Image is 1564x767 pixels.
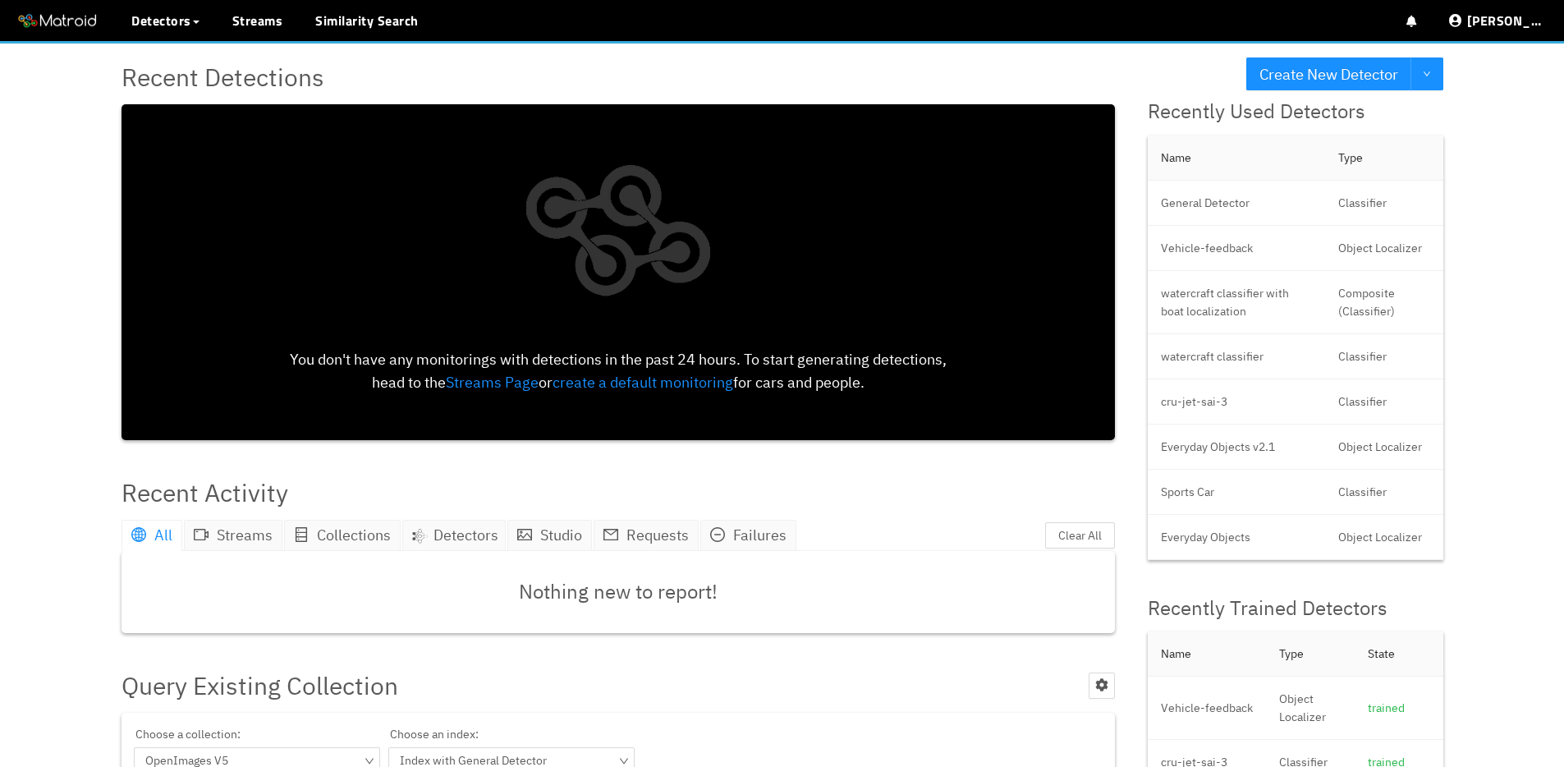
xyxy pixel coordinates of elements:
[315,11,419,30] a: Similarity Search
[446,373,539,392] a: Streams Page
[122,551,1115,633] div: Nothing new to report!
[1266,677,1355,740] td: Object Localizer
[1148,379,1325,425] td: cru-jet-sai-3
[1325,425,1443,470] td: Object Localizer
[217,526,273,544] span: Streams
[1423,70,1431,80] span: down
[1246,57,1411,90] button: Create New Detector
[710,527,725,542] span: minus-circle
[388,725,635,747] span: Choose an index:
[1325,226,1443,271] td: Object Localizer
[603,527,618,542] span: mail
[290,350,947,392] span: You don't have any monitorings with detections in the past 24 hours. To start generating detectio...
[1148,593,1443,624] div: Recently Trained Detectors
[507,117,728,348] img: logo_only_white.png
[294,527,309,542] span: database
[1259,62,1398,86] span: Create New Detector
[1368,699,1430,717] div: trained
[1325,470,1443,515] td: Classifier
[16,9,99,34] img: Matroid logo
[517,527,532,542] span: picture
[1325,515,1443,560] td: Object Localizer
[131,527,146,542] span: global
[131,11,191,30] span: Detectors
[1045,522,1115,549] button: Clear All
[1148,334,1325,379] td: watercraft classifier
[733,373,865,392] span: for cars and people.
[194,527,209,542] span: video-camera
[1325,379,1443,425] td: Classifier
[1148,632,1266,677] th: Name
[539,373,553,392] span: or
[553,373,733,392] a: create a default monitoring
[1148,677,1266,740] td: Vehicle-feedback
[1148,226,1325,271] td: Vehicle-feedback
[733,526,787,544] span: Failures
[1058,526,1102,544] span: Clear All
[134,725,380,747] span: Choose a collection:
[1266,632,1355,677] th: Type
[1355,632,1443,677] th: State
[154,526,172,544] span: All
[1148,425,1325,470] td: Everyday Objects v2.1
[1148,181,1325,226] td: General Detector
[122,57,324,96] span: Recent Detections
[1410,57,1443,90] button: down
[626,526,689,544] span: Requests
[122,666,398,705] span: Query Existing Collection
[1148,470,1325,515] td: Sports Car
[317,526,391,544] span: Collections
[1148,271,1325,334] td: watercraft classifier with boat localization
[1325,181,1443,226] td: Classifier
[1148,135,1325,181] th: Name
[1148,96,1443,127] div: Recently Used Detectors
[232,11,283,30] a: Streams
[1148,515,1325,560] td: Everyday Objects
[122,473,288,512] div: Recent Activity
[1325,271,1443,334] td: Composite (Classifier)
[540,526,582,544] span: Studio
[433,524,498,547] span: Detectors
[1325,334,1443,379] td: Classifier
[1325,135,1443,181] th: Type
